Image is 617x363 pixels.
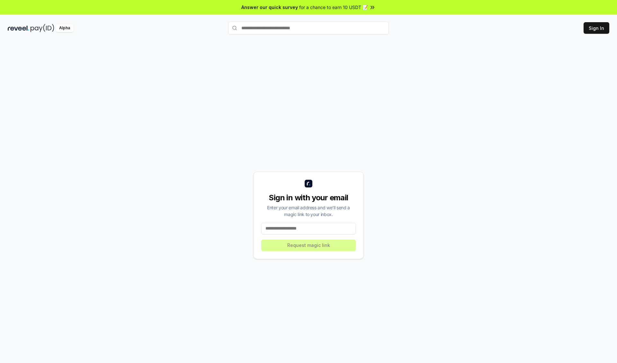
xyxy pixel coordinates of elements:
span: Answer our quick survey [241,4,298,11]
button: Sign In [584,22,609,34]
img: logo_small [305,180,312,187]
div: Alpha [56,24,74,32]
div: Enter your email address and we’ll send a magic link to your inbox. [261,204,356,218]
div: Sign in with your email [261,193,356,203]
span: for a chance to earn 10 USDT 📝 [299,4,368,11]
img: reveel_dark [8,24,29,32]
img: pay_id [31,24,54,32]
